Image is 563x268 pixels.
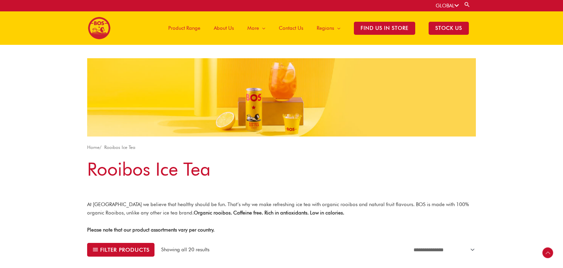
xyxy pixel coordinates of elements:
[422,11,476,45] a: STOCK US
[241,11,272,45] a: More
[168,18,200,38] span: Product Range
[157,11,476,45] nav: Site Navigation
[87,200,476,217] p: At [GEOGRAPHIC_DATA] we believe that healthy should be fun. That’s why we make refreshing ice tea...
[194,210,344,216] strong: Organic rooibos. Caffeine free. Rich in antioxidants. Low in calories.
[87,145,100,150] a: Home
[247,18,259,38] span: More
[161,246,209,254] p: Showing all 20 results
[214,18,234,38] span: About Us
[87,143,476,152] nav: Breadcrumb
[87,156,476,182] h1: Rooibos Ice Tea
[272,11,310,45] a: Contact Us
[347,11,422,45] a: Find Us in Store
[410,243,476,256] select: Shop order
[88,17,111,39] img: BOS logo finals-200px
[207,11,241,45] a: About Us
[429,22,469,35] span: STOCK US
[310,11,347,45] a: Regions
[317,18,334,38] span: Regions
[162,11,207,45] a: Product Range
[100,247,149,252] span: Filter products
[464,1,471,8] a: Search button
[354,22,415,35] span: Find Us in Store
[87,243,154,257] button: Filter products
[279,18,303,38] span: Contact Us
[436,3,459,9] a: GLOBAL
[87,227,214,233] strong: Please note that our product assortments vary per country.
